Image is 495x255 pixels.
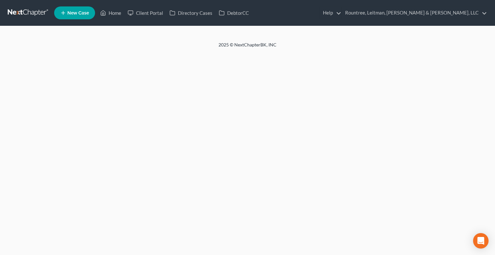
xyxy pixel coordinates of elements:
div: 2025 © NextChapterBK, INC [64,42,431,53]
a: Home [97,7,124,19]
a: Directory Cases [166,7,216,19]
new-legal-case-button: New Case [54,6,95,19]
div: Open Intercom Messenger [473,233,489,249]
a: Help [320,7,341,19]
a: DebtorCC [216,7,252,19]
a: Rountree, Leitman, [PERSON_NAME] & [PERSON_NAME], LLC [342,7,487,19]
a: Client Portal [124,7,166,19]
